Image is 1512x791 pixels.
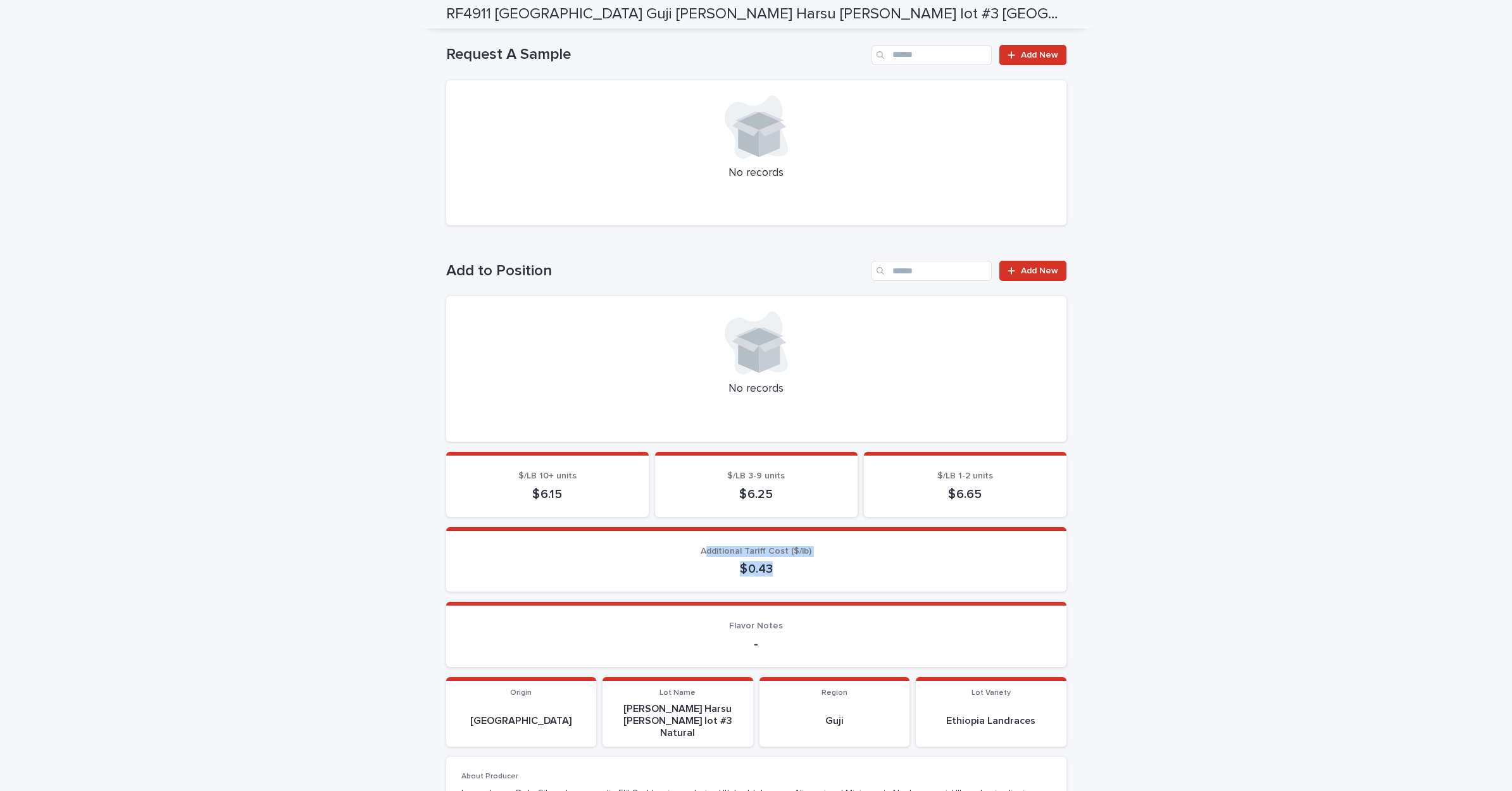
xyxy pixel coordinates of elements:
p: $ 0.43 [461,561,1051,576]
p: Ethiopia Landraces [923,715,1059,727]
a: Add New [999,261,1066,281]
input: Search [872,45,992,65]
h1: Request A Sample [446,46,867,64]
span: $/LB 10+ units [518,471,577,480]
p: $ 6.65 [879,487,1051,502]
h2: RF4911 [GEOGRAPHIC_DATA] Guji [PERSON_NAME] Harsu [PERSON_NAME] lot #3 [GEOGRAPHIC_DATA] 2025 [446,5,1061,23]
p: No records [461,382,1051,396]
span: $/LB 3-9 units [727,471,785,480]
a: Add New [999,45,1066,65]
span: Origin [510,689,532,697]
p: No records [461,166,1051,180]
span: $/LB 1-2 units [937,471,993,480]
span: Flavor Notes [729,621,783,630]
p: Guji [767,715,903,727]
p: $ 6.25 [670,487,842,502]
span: Additional Tariff Cost ($/lb) [701,547,811,556]
p: [PERSON_NAME] Harsu [PERSON_NAME] lot #3 Natural [610,703,746,740]
span: About Producer [461,773,518,780]
input: Search [872,261,992,281]
p: - [461,637,1051,652]
span: Lot Variety [972,689,1011,697]
span: Add New [1021,51,1058,59]
h1: Add to Position [446,262,867,280]
span: Region [822,689,847,697]
span: Add New [1021,266,1058,275]
span: Lot Name [659,689,696,697]
p: $ 6.15 [461,487,634,502]
p: [GEOGRAPHIC_DATA] [454,715,589,727]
